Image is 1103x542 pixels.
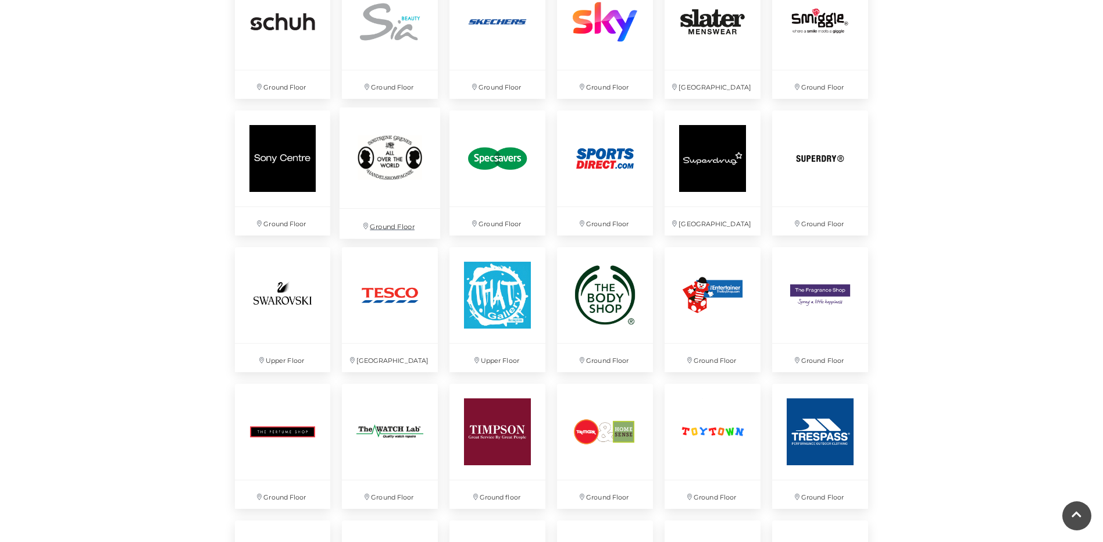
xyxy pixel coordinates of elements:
a: [GEOGRAPHIC_DATA] [336,241,444,378]
p: Ground Floor [772,207,868,236]
p: Ground Floor [665,480,761,509]
a: Ground Floor [551,378,659,515]
p: Ground Floor [449,207,545,236]
img: That Gallery at Festival Place [449,247,545,343]
p: Ground Floor [557,344,653,372]
a: Ground Floor [229,105,337,241]
p: Ground Floor [772,70,868,99]
a: Ground Floor [229,378,337,515]
p: Ground Floor [342,480,438,509]
p: Upper Floor [449,344,545,372]
p: [GEOGRAPHIC_DATA] [665,207,761,236]
a: Ground Floor [551,241,659,378]
p: Ground Floor [449,70,545,99]
a: [GEOGRAPHIC_DATA] [659,105,766,241]
a: Ground floor [444,378,551,515]
a: Ground Floor [444,105,551,241]
a: Ground Floor [766,105,874,241]
a: Ground Floor [659,378,766,515]
a: That Gallery at Festival Place Upper Floor [444,241,551,378]
p: Ground Floor [772,344,868,372]
a: Ground Floor [659,241,766,378]
p: Ground Floor [235,207,331,236]
p: Ground Floor [665,344,761,372]
p: Ground Floor [340,209,440,238]
p: Ground Floor [557,207,653,236]
a: Ground Floor [766,241,874,378]
p: Ground Floor [557,70,653,99]
p: Ground Floor [342,70,438,99]
p: Ground Floor [772,480,868,509]
a: Ground Floor [766,378,874,515]
p: [GEOGRAPHIC_DATA] [342,344,438,372]
a: The Watch Lab at Festival Place, Basingstoke. Ground Floor [336,378,444,515]
p: Ground floor [449,480,545,509]
img: The Watch Lab at Festival Place, Basingstoke. [342,384,438,480]
p: [GEOGRAPHIC_DATA] [665,70,761,99]
a: Ground Floor [551,105,659,241]
p: Ground Floor [235,70,331,99]
a: Upper Floor [229,241,337,378]
a: Ground Floor [334,101,447,245]
p: Ground Floor [557,480,653,509]
p: Ground Floor [235,480,331,509]
p: Upper Floor [235,344,331,372]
